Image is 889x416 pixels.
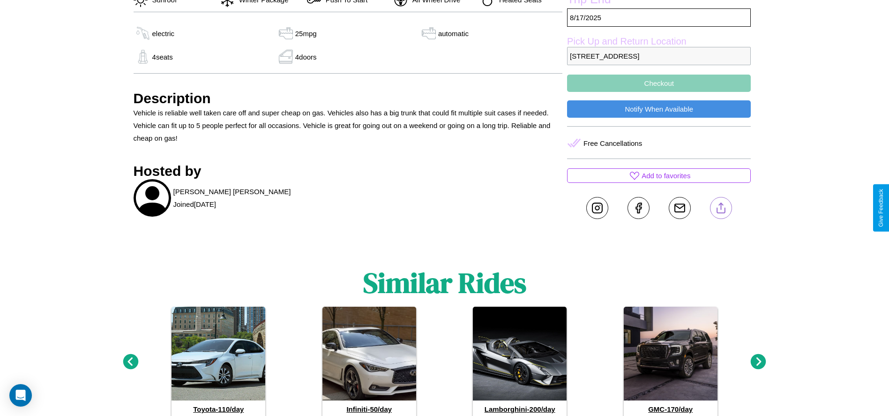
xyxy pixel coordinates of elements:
[363,264,526,302] h1: Similar Rides
[567,75,751,92] button: Checkout
[134,91,563,106] h3: Description
[134,163,563,179] h3: Hosted by
[567,100,751,118] button: Notify When Available
[173,198,216,211] p: Joined [DATE]
[642,169,690,182] p: Add to favorites
[134,50,152,64] img: gas
[567,47,751,65] p: [STREET_ADDRESS]
[152,51,173,63] p: 4 seats
[567,168,751,183] button: Add to favorites
[295,51,317,63] p: 4 doors
[438,27,469,40] p: automatic
[276,50,295,64] img: gas
[419,26,438,40] img: gas
[567,36,751,47] label: Pick Up and Return Location
[878,189,884,227] div: Give Feedback
[295,27,317,40] p: 25 mpg
[276,26,295,40] img: gas
[583,137,642,150] p: Free Cancellations
[567,8,751,27] p: 8 / 17 / 2025
[134,106,563,144] p: Vehicle is reliable well taken care off and super cheap on gas. Vehicles also has a big trunk tha...
[9,384,32,407] div: Open Intercom Messenger
[173,185,291,198] p: [PERSON_NAME] [PERSON_NAME]
[152,27,175,40] p: electric
[134,26,152,40] img: gas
